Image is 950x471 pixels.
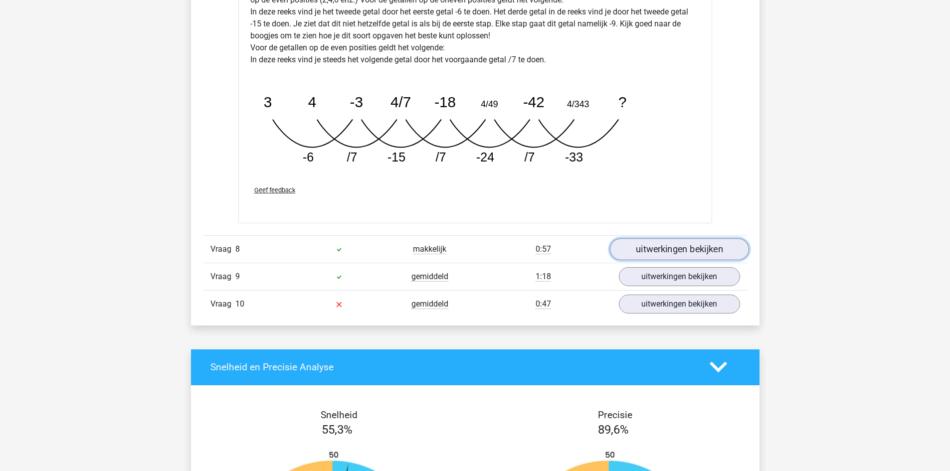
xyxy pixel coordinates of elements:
[565,150,582,164] tspan: -33
[536,272,551,282] span: 1:18
[210,409,468,421] h4: Snelheid
[434,93,456,110] tspan: -18
[536,244,551,254] span: 0:57
[210,243,235,255] span: Vraag
[210,298,235,310] span: Vraag
[210,361,695,373] h4: Snelheid en Precisie Analyse
[308,93,316,110] tspan: 4
[536,299,551,309] span: 0:47
[254,186,295,194] span: Geef feedback
[413,244,446,254] span: makkelijk
[235,244,240,254] span: 8
[487,409,744,421] h4: Precisie
[619,295,740,314] a: uitwerkingen bekijken
[411,272,448,282] span: gemiddeld
[619,267,740,286] a: uitwerkingen bekijken
[350,93,363,110] tspan: -3
[322,423,353,437] span: 55,3%
[523,93,544,110] tspan: -42
[390,93,411,110] tspan: 4/7
[235,299,244,309] span: 10
[235,272,240,281] span: 9
[347,150,357,164] tspan: /7
[524,150,535,164] tspan: /7
[476,150,494,164] tspan: -24
[210,271,235,283] span: Vraag
[618,93,626,110] tspan: ?
[567,99,589,109] tspan: 4/343
[263,93,271,110] tspan: 3
[598,423,629,437] span: 89,6%
[411,299,448,309] span: gemiddeld
[609,238,749,260] a: uitwerkingen bekijken
[302,150,313,164] tspan: -6
[387,150,405,164] tspan: -15
[435,150,446,164] tspan: /7
[481,99,498,109] tspan: 4/49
